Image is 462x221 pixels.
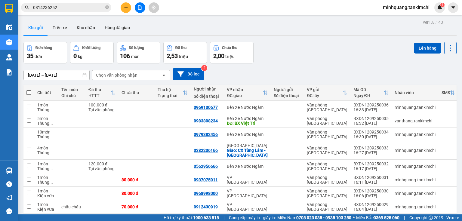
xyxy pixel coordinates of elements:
img: icon-new-feature [437,5,442,10]
div: minhquang.tankimchi [395,177,436,182]
div: 0969130677 [194,105,218,110]
span: close-circle [105,5,109,9]
div: Người nhận [194,87,221,91]
img: warehouse-icon [6,39,12,45]
div: 0562956666 [194,164,218,169]
div: ver 1.8.143 [423,19,443,26]
div: VP [GEOGRAPHIC_DATA] [227,202,268,212]
div: 70.000 đ [122,204,152,209]
div: BXDN1209250032 [353,161,389,166]
th: Toggle SortBy [155,85,191,101]
button: Chưa thu2,00 triệu [210,42,254,63]
div: minhquang.tankimchi [395,132,436,137]
div: Thùng vừa [37,150,55,155]
div: 5 món [37,116,55,121]
span: 2,53 [167,52,178,60]
div: 16:17 [DATE] [353,166,389,171]
div: 16:06 [DATE] [353,193,389,198]
div: Chưa thu [222,46,237,50]
div: Thùng xốp [37,166,55,171]
sup: 1 [440,3,445,7]
span: 0 [73,52,77,60]
div: Thùng xốp [37,180,55,185]
div: minhquang.tankimchi [395,148,436,153]
div: 80.000 đ [122,177,152,182]
button: Kho gửi [23,20,48,35]
span: search [25,5,29,10]
div: Văn phòng [GEOGRAPHIC_DATA] [307,130,347,139]
button: Đơn hàng35đơn [23,42,67,63]
div: Mã GD [353,87,384,92]
div: Khối lượng [82,46,100,50]
div: VP [GEOGRAPHIC_DATA] [227,189,268,198]
div: DĐ: BX Việt Trì [227,121,268,126]
span: ⚪️ [353,216,355,219]
div: 0912430919 [194,204,218,209]
button: plus [121,2,131,13]
button: Trên xe [48,20,72,35]
div: 0968998000 [194,191,218,196]
div: BXDN1209250029 [353,202,389,207]
input: Tìm tên, số ĐT hoặc mã đơn [33,4,104,11]
div: [GEOGRAPHIC_DATA] [227,143,268,148]
div: Đơn hàng [35,46,52,50]
span: Miền Bắc [356,214,399,221]
div: Bến Xe Nước Ngầm [227,132,268,137]
div: VP [GEOGRAPHIC_DATA] [227,175,268,185]
span: file-add [138,5,142,10]
div: Thùng nhỏ [37,134,55,139]
img: warehouse-icon [6,24,12,30]
div: 16:30 [DATE] [353,134,389,139]
span: ... [49,180,53,185]
div: Thùng xốp [37,107,55,112]
div: VP gửi [307,87,343,92]
span: question-circle [6,181,12,187]
strong: 0369 525 060 [374,215,399,220]
div: Ngày ĐH [353,93,384,98]
div: vanthang.tankimchi [395,118,436,123]
span: ... [49,166,53,171]
span: notification [6,195,12,201]
div: 80.000 đ [122,191,152,196]
div: Nhân viên [395,90,436,95]
button: Lên hàng [414,43,441,54]
div: Đã thu [175,46,186,50]
span: đơn [35,54,42,59]
div: Thu hộ [158,87,183,92]
button: Hàng đã giao [100,20,135,35]
div: 10 món [37,130,55,134]
div: Số điện thoại [194,94,221,99]
div: Trạng thái [158,93,183,98]
span: ... [49,121,53,126]
span: caret-down [451,5,456,10]
div: HTTT [88,93,111,98]
div: Bến Xe Nước Ngầm [227,164,268,169]
div: Văn phòng [GEOGRAPHIC_DATA] [307,116,347,126]
div: Bến Xe Nước Ngầm [227,105,268,110]
div: BXDN1209250034 [353,130,389,134]
div: ĐC lấy [307,93,343,98]
div: 1 món [37,161,55,166]
span: triệu [225,54,235,59]
div: BXDN1209250035 [353,116,389,121]
div: Văn phòng [GEOGRAPHIC_DATA] [307,146,347,155]
img: warehouse-icon [6,54,12,60]
span: Hỗ trợ kỹ thuật: [164,214,219,221]
span: ... [49,134,53,139]
div: 16:11 [DATE] [353,180,389,185]
button: Bộ lọc [173,68,204,80]
strong: 0708 023 035 - 0935 103 250 [296,215,351,220]
div: Tại văn phòng [88,107,115,112]
div: 0382236166 [194,148,218,153]
div: Văn phòng [GEOGRAPHIC_DATA] [307,161,347,171]
span: triệu [179,54,188,59]
span: 1 [441,3,443,7]
div: châu chấu [61,204,82,209]
span: Miền Nam [277,214,351,221]
div: Tại văn phòng [88,166,115,171]
div: Văn phòng [GEOGRAPHIC_DATA] [307,103,347,112]
button: Khối lượng0kg [70,42,114,63]
div: minhquang.tankimchi [395,105,436,110]
button: aim [149,2,159,13]
img: logo-vxr [5,4,13,13]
